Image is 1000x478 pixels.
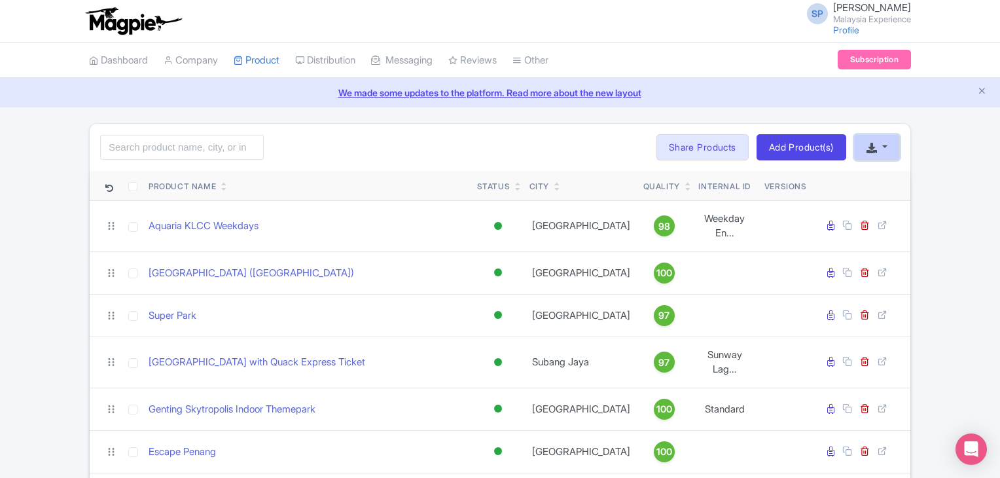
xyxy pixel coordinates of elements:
a: Escape Penang [149,445,216,460]
a: Genting Skytropolis Indoor Themepark [149,402,315,417]
td: [GEOGRAPHIC_DATA] [524,200,638,251]
a: Product [234,43,279,79]
a: 97 [643,352,685,373]
span: [PERSON_NAME] [833,1,911,14]
td: Standard [690,388,759,430]
div: Active [491,217,505,236]
div: City [529,181,549,193]
td: [GEOGRAPHIC_DATA] [524,430,638,473]
span: 100 [656,445,672,459]
td: [GEOGRAPHIC_DATA] [524,388,638,430]
th: Internal ID [690,171,759,201]
a: [GEOGRAPHIC_DATA] with Quack Express Ticket [149,355,365,370]
a: Reviews [448,43,497,79]
td: [GEOGRAPHIC_DATA] [524,251,638,294]
td: Subang Jaya [524,337,638,388]
span: 97 [658,356,670,370]
div: Active [491,353,505,372]
div: Open Intercom Messenger [955,433,987,465]
a: 98 [643,215,685,236]
div: Active [491,263,505,282]
span: SP [807,3,828,24]
div: Active [491,306,505,325]
a: Other [512,43,548,79]
div: Status [477,181,510,193]
span: 100 [656,402,672,416]
td: Weekday En... [690,200,759,251]
a: Add Product(s) [757,134,846,160]
span: 97 [658,308,670,323]
a: Subscription [838,50,911,69]
input: Search product name, city, or interal id [100,135,264,160]
th: Versions [759,171,812,201]
a: Company [164,43,218,79]
small: Malaysia Experience [833,15,911,24]
div: Quality [643,181,680,193]
a: [GEOGRAPHIC_DATA] ([GEOGRAPHIC_DATA]) [149,266,354,281]
a: Dashboard [89,43,148,79]
a: 100 [643,399,685,420]
a: 97 [643,305,685,326]
a: Distribution [295,43,355,79]
a: Messaging [371,43,433,79]
div: Product Name [149,181,216,193]
a: Share Products [656,134,749,160]
span: 100 [656,266,672,280]
a: Aquaria KLCC Weekdays [149,219,259,234]
a: Super Park [149,308,196,323]
div: Active [491,399,505,418]
a: SP [PERSON_NAME] Malaysia Experience [799,3,911,24]
a: Profile [833,24,859,35]
img: logo-ab69f6fb50320c5b225c76a69d11143b.png [82,7,184,35]
td: Sunway Lag... [690,337,759,388]
button: Close announcement [977,84,987,100]
div: Active [491,442,505,461]
span: 98 [658,219,670,234]
a: We made some updates to the platform. Read more about the new layout [8,86,992,100]
a: 100 [643,441,685,462]
a: 100 [643,263,685,284]
td: [GEOGRAPHIC_DATA] [524,294,638,337]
